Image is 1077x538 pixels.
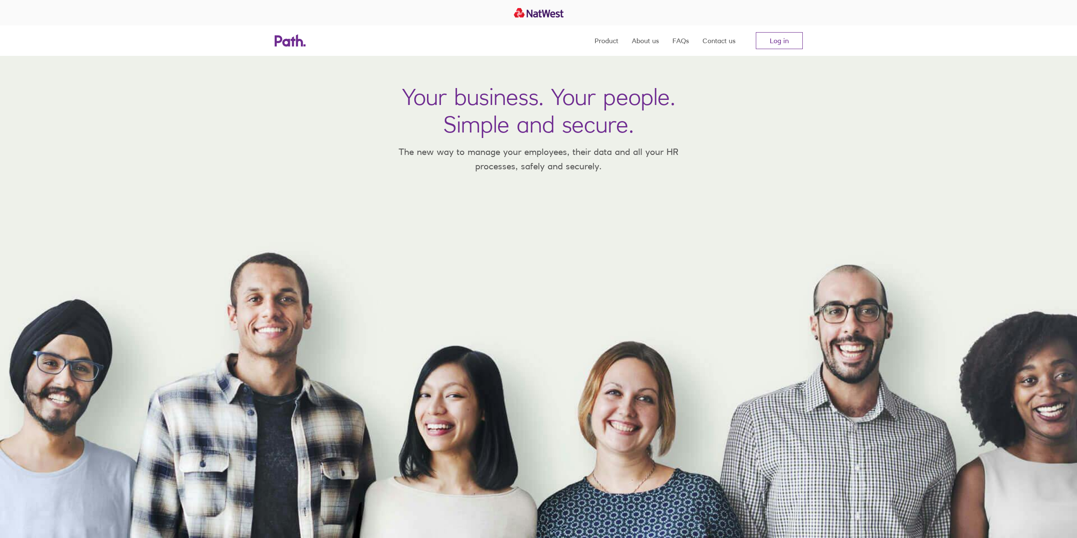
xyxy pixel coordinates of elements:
h1: Your business. Your people. Simple and secure. [402,83,675,138]
a: FAQs [672,25,689,56]
a: Log in [756,32,803,49]
a: About us [632,25,659,56]
a: Product [595,25,618,56]
p: The new way to manage your employees, their data and all your HR processes, safely and securely. [386,145,691,173]
a: Contact us [702,25,735,56]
